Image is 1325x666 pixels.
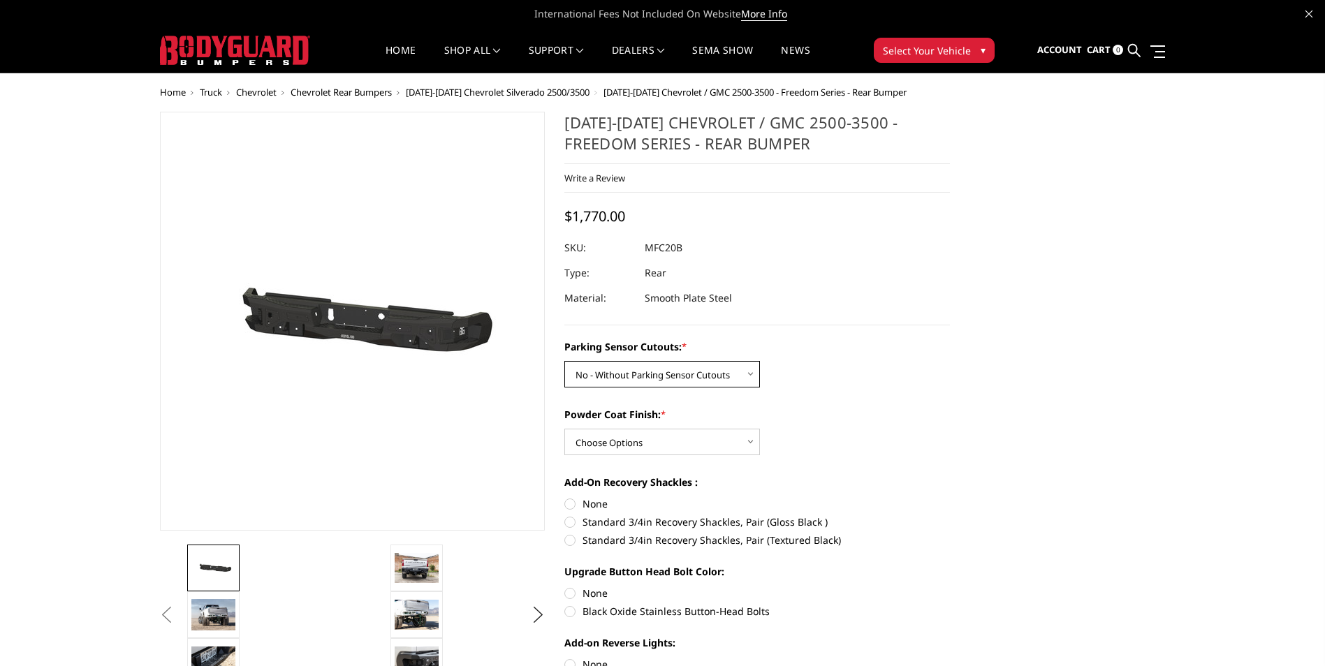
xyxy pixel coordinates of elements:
a: Cart 0 [1087,31,1123,69]
a: Chevrolet Rear Bumpers [291,86,392,98]
span: Cart [1087,43,1111,56]
span: 0 [1113,45,1123,55]
dd: MFC20B [645,235,682,260]
h1: [DATE]-[DATE] Chevrolet / GMC 2500-3500 - Freedom Series - Rear Bumper [564,112,950,164]
a: shop all [444,45,501,73]
label: Black Oxide Stainless Button-Head Bolts [564,604,950,619]
label: Parking Sensor Cutouts: [564,339,950,354]
img: 2020-2025 Chevrolet / GMC 2500-3500 - Freedom Series - Rear Bumper [191,599,235,630]
label: Upgrade Button Head Bolt Color: [564,564,950,579]
button: Previous [156,605,177,626]
label: Add-On Recovery Shackles : [564,475,950,489]
a: Dealers [612,45,665,73]
span: ▾ [981,43,986,57]
img: 2020-2025 Chevrolet / GMC 2500-3500 - Freedom Series - Rear Bumper [395,553,439,582]
a: Home [160,86,186,98]
dt: Material: [564,286,634,311]
dt: SKU: [564,235,634,260]
a: Support [529,45,584,73]
a: Write a Review [564,172,625,184]
img: BODYGUARD BUMPERS [160,36,310,65]
label: Standard 3/4in Recovery Shackles, Pair (Gloss Black ) [564,515,950,529]
label: Add-on Reverse Lights: [564,635,950,650]
img: 2020-2025 Chevrolet / GMC 2500-3500 - Freedom Series - Rear Bumper [191,558,235,579]
span: Select Your Vehicle [883,43,971,58]
a: Account [1037,31,1082,69]
label: None [564,586,950,600]
a: 2020-2025 Chevrolet / GMC 2500-3500 - Freedom Series - Rear Bumper [160,112,546,531]
a: SEMA Show [692,45,753,73]
a: More Info [741,7,787,21]
img: 2020-2025 Chevrolet / GMC 2500-3500 - Freedom Series - Rear Bumper [395,600,439,629]
a: News [781,45,810,73]
label: Standard 3/4in Recovery Shackles, Pair (Textured Black) [564,533,950,547]
dt: Type: [564,260,634,286]
label: None [564,496,950,511]
dd: Smooth Plate Steel [645,286,732,311]
a: [DATE]-[DATE] Chevrolet Silverado 2500/3500 [406,86,590,98]
span: $1,770.00 [564,207,625,225]
dd: Rear [645,260,666,286]
button: Next [527,605,548,626]
button: Select Your Vehicle [874,38,995,63]
label: Powder Coat Finish: [564,407,950,422]
a: Home [386,45,416,73]
span: [DATE]-[DATE] Chevrolet / GMC 2500-3500 - Freedom Series - Rear Bumper [603,86,907,98]
iframe: Chat Widget [1255,599,1325,666]
span: Account [1037,43,1082,56]
a: Truck [200,86,222,98]
a: Chevrolet [236,86,277,98]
